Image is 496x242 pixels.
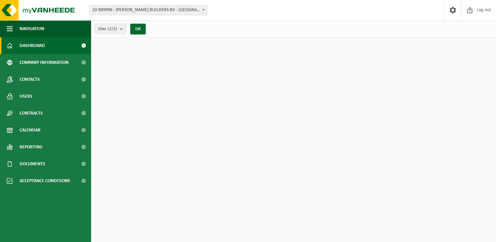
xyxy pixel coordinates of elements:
span: Users [20,88,32,105]
span: Contacts [20,71,40,88]
span: Dashboard [20,37,45,54]
span: Company information [20,54,68,71]
span: 10-989996 - NOE BUILDERS BV - ANTWERPEN [89,5,207,15]
span: Acceptance conditions [20,172,70,189]
button: Sites(2/2) [94,24,126,34]
span: Navigation [20,20,44,37]
button: OK [130,24,146,34]
span: Documents [20,155,45,172]
span: Calendar [20,122,40,139]
span: Contracts [20,105,43,122]
span: Reporting [20,139,43,155]
span: Sites [98,24,117,34]
count: (2/2) [108,27,117,31]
